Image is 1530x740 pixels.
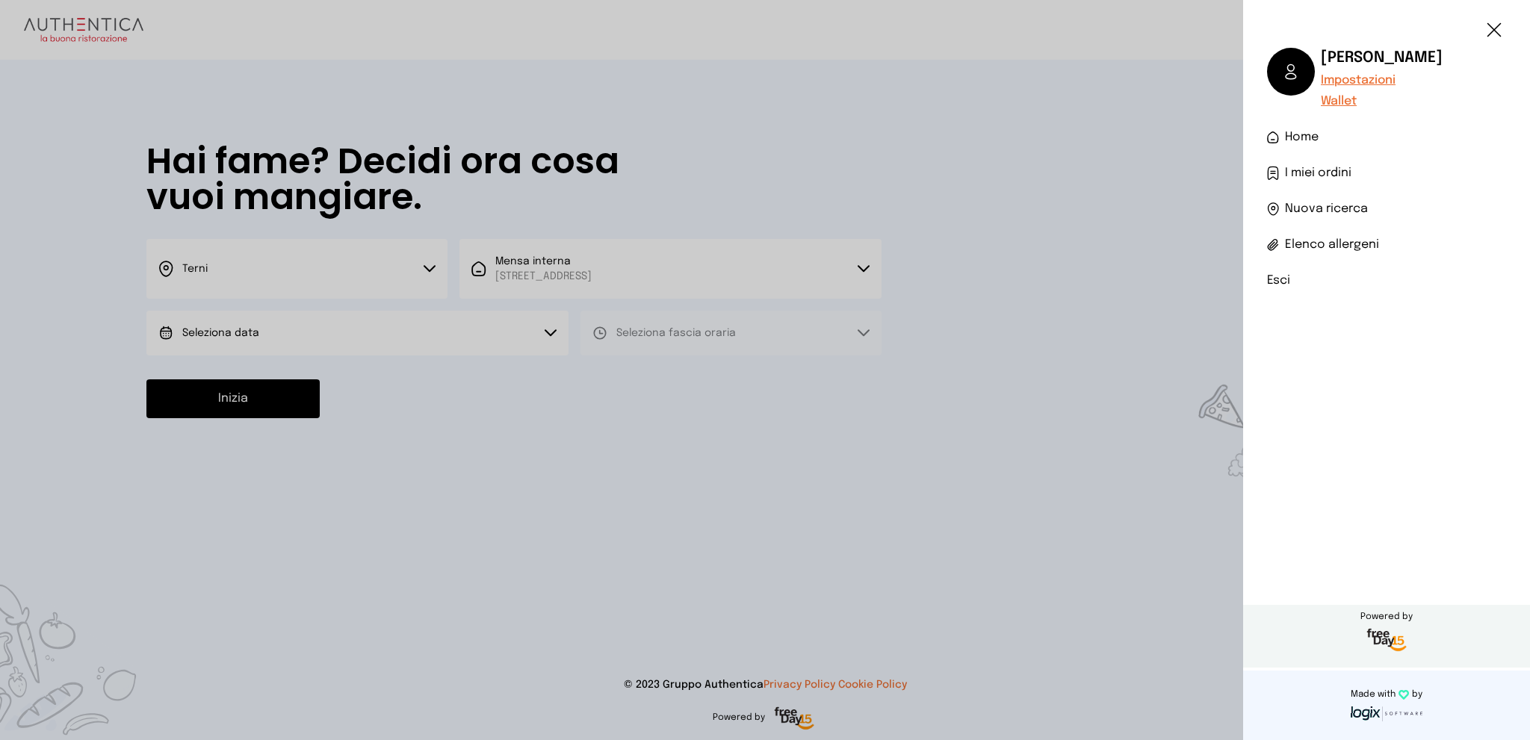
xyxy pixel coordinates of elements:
[1267,236,1506,254] a: Elenco allergeni
[1267,128,1506,146] a: Home
[1363,626,1410,656] img: logo-freeday.3e08031.png
[1243,611,1530,623] span: Powered by
[1321,48,1443,69] h6: [PERSON_NAME]
[1285,236,1379,254] span: Elenco allergeni
[1285,128,1319,146] span: Home
[1267,164,1506,182] a: I miei ordini
[1267,272,1506,290] li: Esci
[1285,200,1368,218] span: Nuova ricerca
[1249,688,1524,700] p: Made with by
[1321,93,1357,111] button: Wallet
[1321,72,1443,90] a: Impostazioni
[1285,164,1351,182] span: I miei ordini
[1267,200,1506,218] a: Nuova ricerca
